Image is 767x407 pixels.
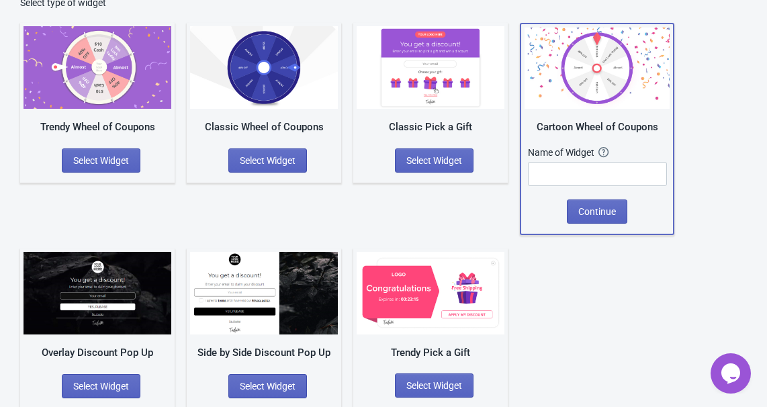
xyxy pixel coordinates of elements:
[357,120,504,135] div: Classic Pick a Gift
[228,148,307,173] button: Select Widget
[357,345,504,361] div: Trendy Pick a Gift
[190,120,338,135] div: Classic Wheel of Coupons
[62,148,140,173] button: Select Widget
[525,120,670,135] div: Cartoon Wheel of Coupons
[406,155,462,166] span: Select Widget
[62,374,140,398] button: Select Widget
[711,353,754,394] iframe: chat widget
[24,120,171,135] div: Trendy Wheel of Coupons
[190,345,338,361] div: Side by Side Discount Pop Up
[73,381,129,392] span: Select Widget
[24,345,171,361] div: Overlay Discount Pop Up
[395,373,473,398] button: Select Widget
[24,252,171,334] img: full_screen_popup.jpg
[190,26,338,109] img: classic_game.jpg
[240,381,296,392] span: Select Widget
[357,26,504,109] img: gift_game.jpg
[525,28,670,109] img: cartoon_game.jpg
[578,206,616,217] span: Continue
[406,380,462,391] span: Select Widget
[73,155,129,166] span: Select Widget
[190,252,338,334] img: regular_popup.jpg
[395,148,473,173] button: Select Widget
[528,146,598,159] div: Name of Widget
[240,155,296,166] span: Select Widget
[228,374,307,398] button: Select Widget
[24,26,171,109] img: trendy_game.png
[357,252,504,334] img: gift_game_v2.jpg
[567,199,627,224] button: Continue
